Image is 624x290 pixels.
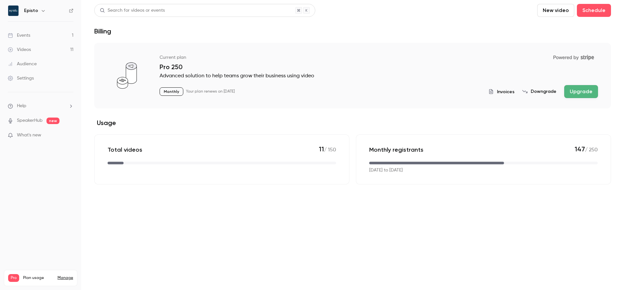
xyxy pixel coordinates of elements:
p: Monthly [160,87,183,96]
p: Total videos [108,146,142,154]
button: Schedule [577,4,611,17]
div: Audience [8,61,37,67]
div: Search for videos or events [100,7,165,14]
div: Settings [8,75,34,82]
p: Monthly registrants [369,146,423,154]
img: Episto [8,6,19,16]
button: Upgrade [564,85,598,98]
iframe: Noticeable Trigger [66,132,73,138]
li: help-dropdown-opener [8,103,73,109]
span: Pro [8,274,19,282]
span: Invoices [497,88,514,95]
section: billing [94,43,611,184]
h2: Usage [94,119,611,127]
h6: Episto [24,7,38,14]
h1: Billing [94,27,111,35]
div: Events [8,32,30,39]
p: Pro 250 [160,63,598,71]
p: Your plan renews on [DATE] [186,89,235,94]
p: [DATE] to [DATE] [369,167,403,174]
span: Plan usage [23,275,54,281]
p: Current plan [160,54,186,61]
a: Manage [58,275,73,281]
span: 147 [575,145,585,153]
p: / 150 [319,145,336,154]
a: SpeakerHub [17,117,43,124]
button: Invoices [488,88,514,95]
span: new [46,118,59,124]
button: Downgrade [522,88,556,95]
span: Help [17,103,26,109]
button: New video [537,4,574,17]
p: / 250 [575,145,598,154]
p: Advanced solution to help teams grow their business using video [160,72,598,80]
span: What's new [17,132,41,139]
span: 11 [319,145,324,153]
div: Videos [8,46,31,53]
